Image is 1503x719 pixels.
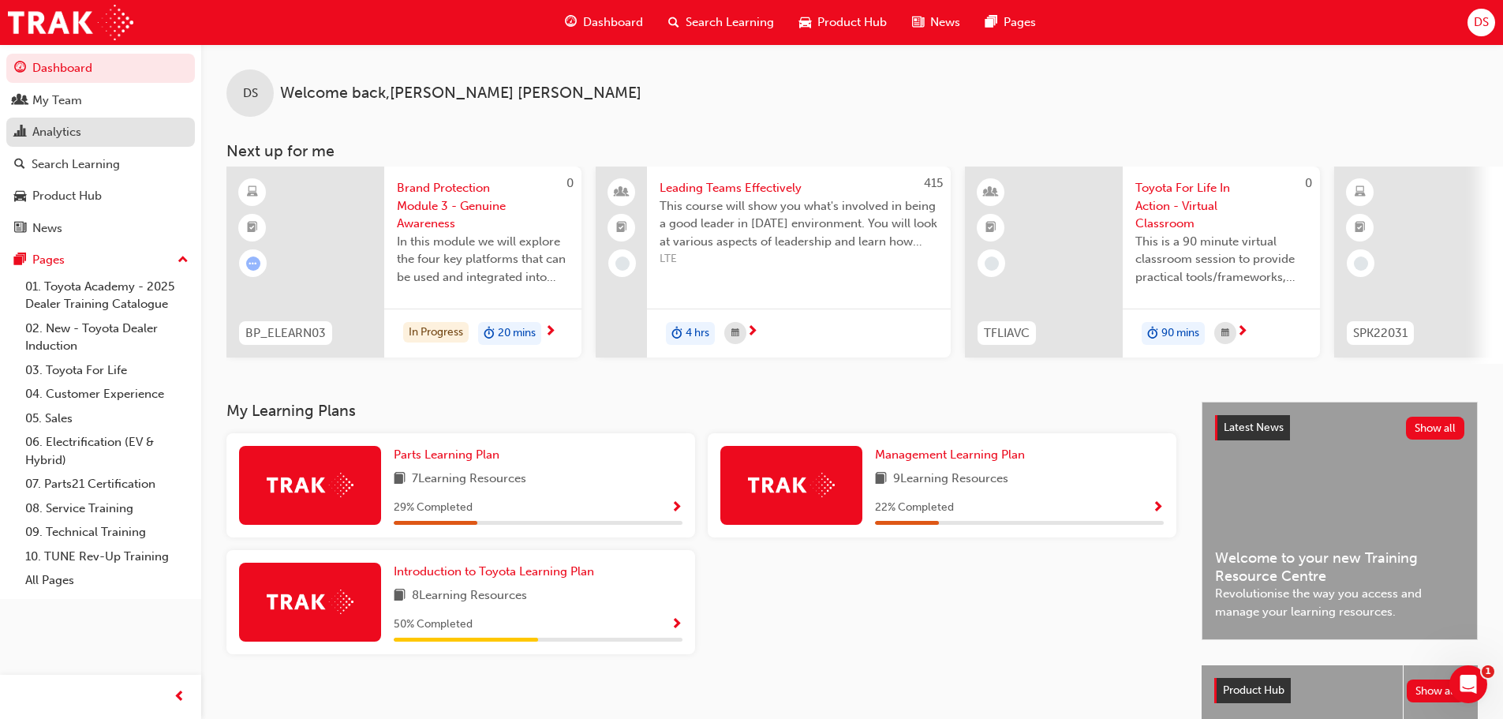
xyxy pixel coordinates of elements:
[1161,324,1199,343] span: 90 mins
[14,158,25,172] span: search-icon
[1135,233,1307,286] span: This is a 90 minute virtual classroom session to provide practical tools/frameworks, behaviours a...
[14,62,26,76] span: guage-icon
[1353,324,1408,343] span: SPK22031
[746,325,758,339] span: next-icon
[1215,415,1464,440] a: Latest NewsShow all
[201,142,1503,160] h3: Next up for me
[985,257,999,271] span: learningRecordVerb_NONE-icon
[875,446,1031,464] a: Management Learning Plan
[6,245,195,275] button: Pages
[246,257,260,271] span: learningRecordVerb_ATTEMPT-icon
[32,219,62,238] div: News
[226,402,1176,420] h3: My Learning Plans
[1215,549,1464,585] span: Welcome to your new Training Resource Centre
[394,470,406,489] span: book-icon
[394,616,473,634] span: 50 % Completed
[1482,665,1494,678] span: 1
[1221,324,1229,343] span: calendar-icon
[671,498,682,518] button: Show Progress
[660,179,938,197] span: Leading Teams Effectively
[875,499,954,517] span: 22 % Completed
[412,586,527,606] span: 8 Learning Resources
[178,250,189,271] span: up-icon
[671,615,682,635] button: Show Progress
[1474,13,1489,32] span: DS
[544,325,556,339] span: next-icon
[1355,182,1366,203] span: learningResourceType_ELEARNING-icon
[394,586,406,606] span: book-icon
[19,358,195,383] a: 03. Toyota For Life
[656,6,787,39] a: search-iconSearch Learning
[8,5,133,40] img: Trak
[799,13,811,32] span: car-icon
[19,406,195,431] a: 05. Sales
[1467,9,1495,36] button: DS
[596,167,951,358] a: 415Leading Teams EffectivelyThis course will show you what's involved in being a good leader in [...
[817,13,887,32] span: Product Hub
[6,150,195,179] a: Search Learning
[397,233,569,286] span: In this module we will explore the four key platforms that can be used and integrated into your D...
[875,448,1025,462] span: Management Learning Plan
[965,167,1320,358] a: 0TFLIAVCToyota For Life In Action - Virtual ClassroomThis is a 90 minute virtual classroom sessio...
[1355,218,1366,238] span: booktick-icon
[14,222,26,236] span: news-icon
[412,470,526,489] span: 7 Learning Resources
[19,520,195,545] a: 09. Technical Training
[32,251,65,269] div: Pages
[686,324,709,343] span: 4 hrs
[912,13,924,32] span: news-icon
[267,590,353,614] img: Trak
[6,182,195,211] a: Product Hub
[1214,678,1465,703] a: Product HubShow all
[1215,585,1464,620] span: Revolutionise the way you access and manage your learning resources.
[1223,683,1284,697] span: Product Hub
[19,496,195,521] a: 08. Service Training
[984,324,1030,343] span: TFLIAVC
[6,118,195,147] a: Analytics
[32,155,120,174] div: Search Learning
[615,257,630,271] span: learningRecordVerb_NONE-icon
[671,501,682,515] span: Show Progress
[1202,402,1478,640] a: Latest NewsShow allWelcome to your new Training Resource CentreRevolutionise the way you access a...
[247,182,258,203] span: learningResourceType_ELEARNING-icon
[32,123,81,141] div: Analytics
[174,687,185,707] span: prev-icon
[552,6,656,39] a: guage-iconDashboard
[893,470,1008,489] span: 9 Learning Resources
[875,470,887,489] span: book-icon
[583,13,643,32] span: Dashboard
[787,6,899,39] a: car-iconProduct Hub
[6,86,195,115] a: My Team
[32,187,102,205] div: Product Hub
[19,568,195,593] a: All Pages
[671,324,682,344] span: duration-icon
[19,545,195,569] a: 10. TUNE Rev-Up Training
[616,218,627,238] span: booktick-icon
[6,54,195,83] a: Dashboard
[403,322,469,343] div: In Progress
[14,189,26,204] span: car-icon
[748,473,835,497] img: Trak
[1004,13,1036,32] span: Pages
[1305,176,1312,190] span: 0
[660,250,938,268] span: LTE
[1147,324,1158,344] span: duration-icon
[899,6,973,39] a: news-iconNews
[1224,421,1284,434] span: Latest News
[973,6,1049,39] a: pages-iconPages
[1236,325,1248,339] span: next-icon
[616,182,627,203] span: people-icon
[1152,501,1164,515] span: Show Progress
[267,473,353,497] img: Trak
[731,324,739,343] span: calendar-icon
[394,448,499,462] span: Parts Learning Plan
[660,197,938,251] span: This course will show you what's involved in being a good leader in [DATE] environment. You will ...
[6,214,195,243] a: News
[14,94,26,108] span: people-icon
[1406,417,1465,440] button: Show all
[985,13,997,32] span: pages-icon
[19,382,195,406] a: 04. Customer Experience
[19,316,195,358] a: 02. New - Toyota Dealer Induction
[14,253,26,268] span: pages-icon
